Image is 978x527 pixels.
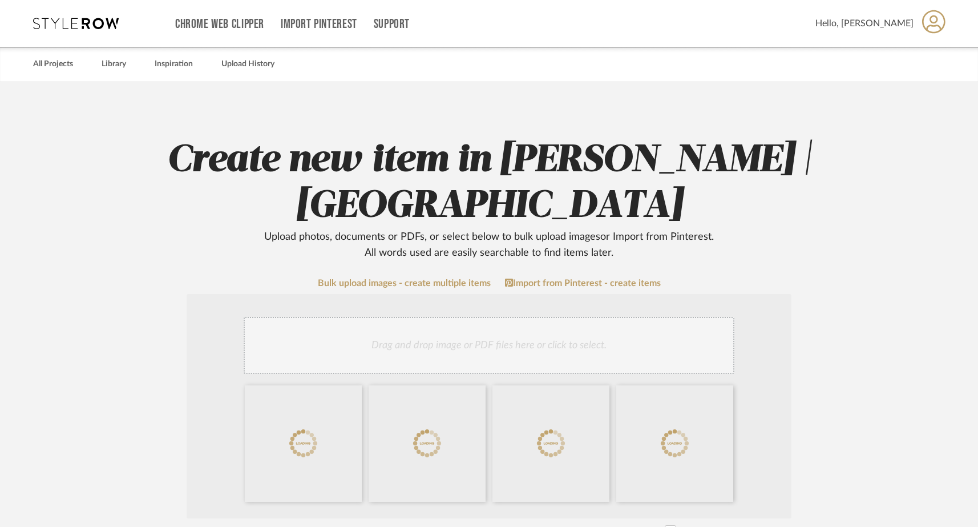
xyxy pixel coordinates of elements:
[33,57,73,72] a: All Projects
[102,57,126,72] a: Library
[155,57,193,72] a: Inspiration
[126,138,852,261] h2: Create new item in [PERSON_NAME] | [GEOGRAPHIC_DATA]
[255,229,723,261] div: Upload photos, documents or PDFs, or select below to bulk upload images or Import from Pinterest ...
[281,19,357,29] a: Import Pinterest
[221,57,274,72] a: Upload History
[815,17,914,30] span: Hello, [PERSON_NAME]
[374,19,410,29] a: Support
[318,279,491,288] a: Bulk upload images - create multiple items
[505,278,661,288] a: Import from Pinterest - create items
[175,19,264,29] a: Chrome Web Clipper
